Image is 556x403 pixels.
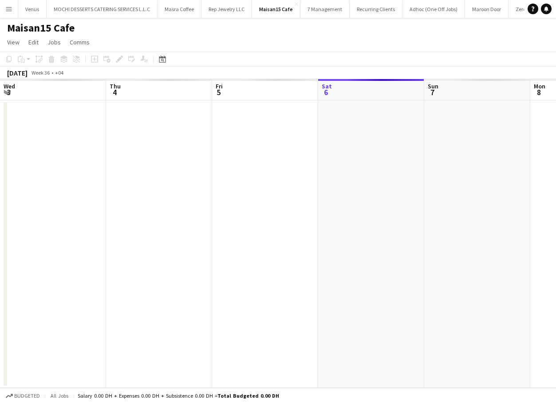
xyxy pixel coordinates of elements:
[55,69,63,76] div: +04
[322,82,332,90] span: Sat
[47,0,158,18] button: MOCHI DESSERTS CATERING SERVICES L.L.C
[7,21,75,35] h1: Maisan15 Cafe
[44,36,64,48] a: Jobs
[426,87,438,97] span: 7
[534,82,545,90] span: Mon
[350,0,402,18] button: Recurring Clients
[78,392,279,399] div: Salary 0.00 DH + Expenses 0.00 DH + Subsistence 0.00 DH =
[216,82,223,90] span: Fri
[158,0,201,18] button: Masra Coffee
[201,0,252,18] button: Rep Jewelry LLC
[66,36,93,48] a: Comms
[320,87,332,97] span: 6
[214,87,223,97] span: 5
[49,392,70,399] span: All jobs
[217,392,279,399] span: Total Budgeted 0.00 DH
[428,82,438,90] span: Sun
[28,38,39,46] span: Edit
[509,0,551,18] button: Zero Gravity
[300,0,350,18] button: 7 Management
[18,0,47,18] button: Venus
[252,0,300,18] button: Maisan15 Cafe
[4,36,23,48] a: View
[7,38,20,46] span: View
[532,87,545,97] span: 8
[2,87,15,97] span: 3
[465,0,509,18] button: Maroon Door
[108,87,121,97] span: 4
[70,38,90,46] span: Comms
[7,68,28,77] div: [DATE]
[4,391,41,401] button: Budgeted
[14,393,40,399] span: Budgeted
[25,36,42,48] a: Edit
[110,82,121,90] span: Thu
[402,0,465,18] button: Adhoc (One Off Jobs)
[4,82,15,90] span: Wed
[29,69,51,76] span: Week 36
[47,38,61,46] span: Jobs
